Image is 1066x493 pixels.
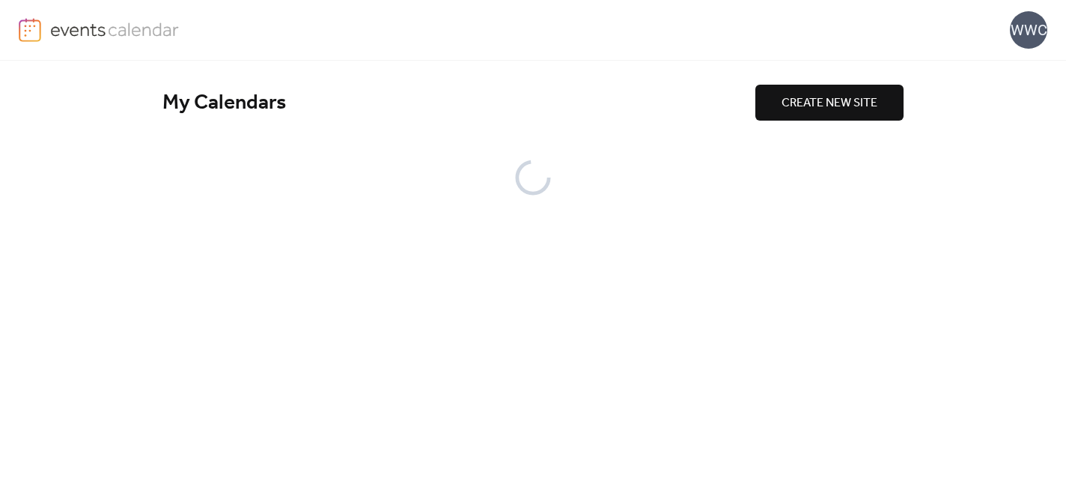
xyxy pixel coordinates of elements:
[1010,11,1047,49] div: WWC
[50,18,180,40] img: logo-type
[755,85,904,121] button: CREATE NEW SITE
[162,90,755,116] div: My Calendars
[782,94,877,112] span: CREATE NEW SITE
[19,18,41,42] img: logo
